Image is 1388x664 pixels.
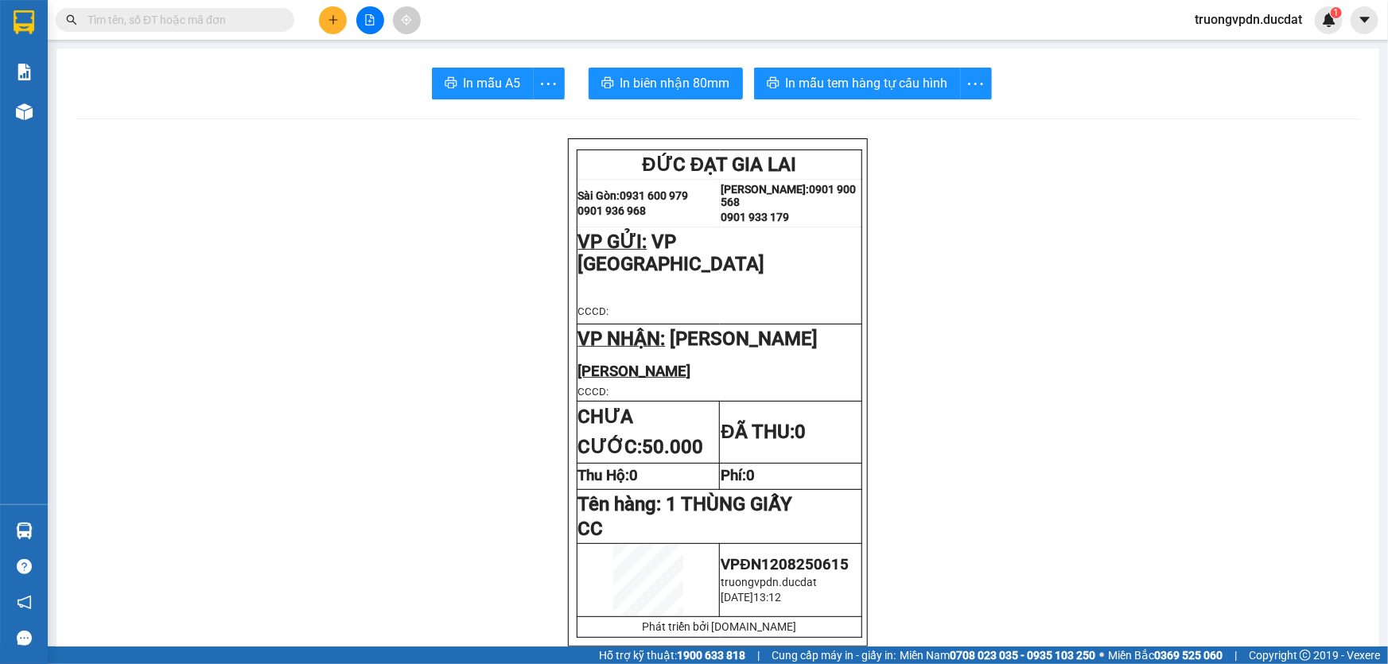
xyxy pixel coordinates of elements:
[432,68,534,99] button: printerIn mẫu A5
[10,99,80,122] span: VP GỬI:
[578,406,704,458] strong: CHƯA CƯỚC:
[356,6,384,34] button: file-add
[721,556,848,573] span: VPĐN1208250615
[667,493,793,515] span: 1 THÙNG GIẤY
[17,631,32,646] span: message
[721,421,805,443] strong: ĐÃ THU:
[753,591,781,604] span: 13:12
[767,76,780,91] span: printer
[393,6,421,34] button: aim
[599,647,745,664] span: Hỗ trợ kỹ thuật:
[16,64,33,80] img: solution-icon
[721,183,809,196] strong: [PERSON_NAME]:
[577,616,862,637] td: Phát triển bởi [DOMAIN_NAME]
[142,45,241,60] strong: [PERSON_NAME]:
[795,421,806,443] span: 0
[671,328,818,350] span: [PERSON_NAME]
[328,14,339,25] span: plus
[17,595,32,610] span: notification
[63,15,217,37] span: ĐỨC ĐẠT GIA LAI
[757,647,760,664] span: |
[786,73,948,93] span: In mẫu tem hàng tự cấu hình
[17,559,32,574] span: question-circle
[643,153,797,176] span: ĐỨC ĐẠT GIA LAI
[364,14,375,25] span: file-add
[533,68,565,99] button: more
[620,189,689,202] strong: 0931 600 979
[1182,10,1315,29] span: truongvpdn.ducdat
[950,649,1095,662] strong: 0708 023 035 - 0935 103 250
[900,647,1095,664] span: Miền Nam
[445,76,457,91] span: printer
[1154,649,1223,662] strong: 0369 525 060
[578,518,604,540] span: CC
[746,467,755,484] span: 0
[10,99,197,144] span: VP [GEOGRAPHIC_DATA]
[142,45,270,75] strong: 0901 900 568
[578,189,620,202] strong: Sài Gòn:
[319,6,347,34] button: plus
[721,467,755,484] strong: Phí:
[772,647,896,664] span: Cung cấp máy in - giấy in:
[1351,6,1378,34] button: caret-down
[87,11,275,29] input: Tìm tên, số ĐT hoặc mã đơn
[721,211,789,223] strong: 0901 933 179
[721,183,856,208] strong: 0901 900 568
[1234,647,1237,664] span: |
[960,68,992,99] button: more
[464,73,521,93] span: In mẫu A5
[10,70,88,85] strong: 0901 936 968
[14,10,34,34] img: logo-vxr
[578,204,647,217] strong: 0901 936 968
[601,76,614,91] span: printer
[578,386,609,398] span: CCCD:
[643,436,704,458] span: 50.000
[1331,7,1342,18] sup: 1
[16,103,33,120] img: warehouse-icon
[401,14,412,25] span: aim
[677,649,745,662] strong: 1900 633 818
[1099,652,1104,658] span: ⚪️
[1300,650,1311,661] span: copyright
[630,467,639,484] span: 0
[961,74,991,94] span: more
[578,493,793,515] span: Tên hàng:
[578,231,647,253] span: VP GỬI:
[142,77,220,92] strong: 0901 933 179
[1333,7,1339,18] span: 1
[721,591,753,604] span: [DATE]
[578,231,765,275] span: VP [GEOGRAPHIC_DATA]
[534,74,564,94] span: more
[1322,13,1336,27] img: icon-new-feature
[10,52,58,68] strong: Sài Gòn:
[754,68,961,99] button: printerIn mẫu tem hàng tự cấu hình
[620,73,730,93] span: In biên nhận 80mm
[58,52,136,68] strong: 0931 600 979
[578,305,609,317] span: CCCD:
[589,68,743,99] button: printerIn biên nhận 80mm
[1358,13,1372,27] span: caret-down
[578,363,691,380] span: [PERSON_NAME]
[1108,647,1223,664] span: Miền Bắc
[721,576,817,588] span: truongvpdn.ducdat
[578,328,666,350] span: VP NHẬN:
[16,522,33,539] img: warehouse-icon
[66,14,77,25] span: search
[578,467,639,484] strong: Thu Hộ:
